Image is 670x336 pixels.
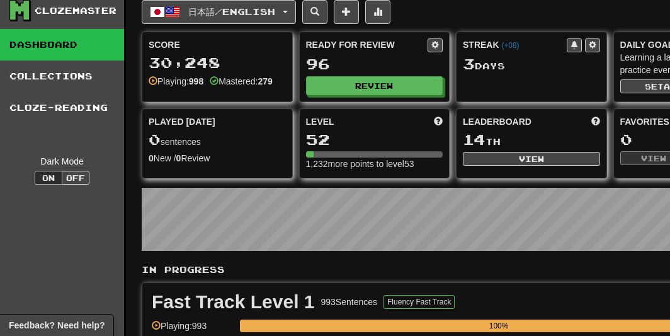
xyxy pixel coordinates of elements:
span: Score more points to level up [434,115,443,128]
div: Clozemaster [35,4,116,17]
div: th [463,132,600,148]
div: Playing: [149,75,203,88]
button: View [463,152,600,166]
div: Day s [463,56,600,72]
div: 1,232 more points to level 53 [306,158,443,170]
div: 993 Sentences [321,296,378,308]
div: sentences [149,132,286,148]
div: Score [149,38,286,51]
strong: 279 [258,76,272,86]
button: Review [306,76,443,95]
div: Streak [463,38,567,51]
div: Ready for Review [306,38,428,51]
div: New / Review [149,152,286,165]
div: Mastered: [210,75,273,88]
strong: 0 [176,153,181,163]
button: Off [62,171,89,185]
span: Played [DATE] [149,115,215,128]
div: 52 [306,132,443,148]
span: Open feedback widget [9,319,105,332]
a: (+08) [501,41,519,50]
span: 14 [463,130,485,148]
strong: 998 [189,76,203,86]
span: 0 [149,130,161,148]
span: 日本語 / English [188,6,275,17]
div: Dark Mode [9,155,115,168]
div: 96 [306,56,443,72]
span: Leaderboard [463,115,531,128]
span: Level [306,115,334,128]
span: This week in points, UTC [591,115,600,128]
span: 3 [463,55,475,72]
div: 30,248 [149,55,286,71]
button: Fluency Fast Track [383,295,455,309]
strong: 0 [149,153,154,163]
div: Fast Track Level 1 [152,293,315,311]
button: On [35,171,62,185]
